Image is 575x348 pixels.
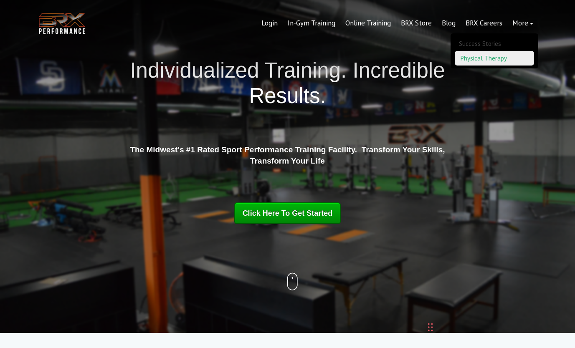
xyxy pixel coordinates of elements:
a: Blog [437,13,461,33]
div: Drag [428,315,433,340]
strong: The Midwest's #1 Rated Sport Performance Training Facility. Transform Your Skills, Transform Your... [130,145,445,165]
a: BRX Store [396,13,437,33]
a: Success Stories [455,36,534,51]
h1: Individualized Training. Incredible Results. [127,58,448,134]
iframe: Chat Widget [424,262,575,348]
div: Navigation Menu [256,13,538,33]
a: In-Gym Training [283,13,340,33]
a: Click Here To Get Started [234,202,341,224]
a: Online Training [340,13,396,33]
span: Click Here To Get Started [243,209,333,217]
img: BRX Transparent Logo-2 [37,11,87,36]
a: Physical Therapy [455,51,534,66]
a: BRX Careers [461,13,507,33]
a: More [507,13,538,33]
a: Login [256,13,283,33]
